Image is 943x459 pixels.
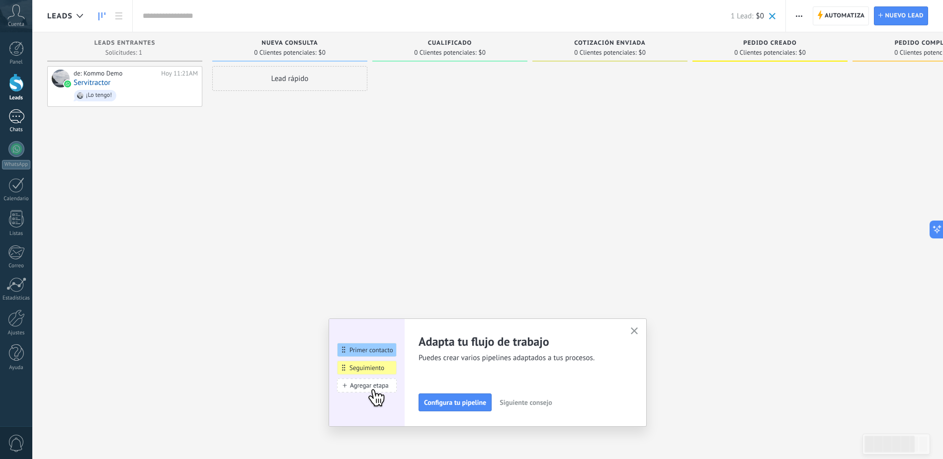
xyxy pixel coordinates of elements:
[2,127,31,133] div: Chats
[414,50,476,56] span: 0 Clientes potenciales:
[261,40,318,47] span: Nueva consulta
[697,40,843,48] div: Pedido creado
[93,6,110,26] a: Leads
[319,50,326,56] span: $0
[419,334,618,349] h2: Adapta tu flujo de trabajo
[428,40,472,47] span: Cualificado
[424,399,486,406] span: Configura tu pipeline
[212,66,367,91] div: Lead rápido
[94,40,156,47] span: Leads Entrantes
[639,50,646,56] span: $0
[743,40,796,47] span: Pedido creado
[419,353,618,363] span: Puedes crear varios pipelines adaptados a tus procesos.
[479,50,486,56] span: $0
[74,78,110,87] a: Servitractor
[574,50,636,56] span: 0 Clientes potenciales:
[2,160,30,169] div: WhatsApp
[86,92,112,99] div: ¡Lo tengo!
[74,70,158,77] div: de: Kommo Demo
[8,21,24,28] span: Cuenta
[217,40,362,48] div: Nueva consulta
[64,80,71,87] img: waba.svg
[105,50,142,56] span: Solicitudes: 1
[2,365,31,371] div: Ayuda
[110,6,127,26] a: Lista
[377,40,522,48] div: Cualificado
[495,395,556,410] button: Siguiente consejo
[500,399,552,406] span: Siguiente consejo
[161,70,198,77] div: Hoy 11:21AM
[825,7,865,25] span: Automatiza
[2,196,31,202] div: Calendario
[813,6,869,25] a: Automatiza
[734,50,796,56] span: 0 Clientes potenciales:
[2,330,31,336] div: Ajustes
[2,263,31,269] div: Correo
[731,11,753,21] span: 1 Lead:
[254,50,316,56] span: 0 Clientes potenciales:
[537,40,683,48] div: Cotización enviada
[2,95,31,101] div: Leads
[419,393,492,411] button: Configura tu pipeline
[885,7,924,25] span: Nuevo lead
[756,11,764,21] span: $0
[799,50,806,56] span: $0
[52,40,197,48] div: Leads Entrantes
[792,6,806,25] button: Más
[2,59,31,66] div: Panel
[874,6,928,25] a: Nuevo lead
[2,230,31,237] div: Listas
[52,70,70,87] div: Servitractor
[574,40,646,47] span: Cotización enviada
[2,295,31,302] div: Estadísticas
[47,11,73,21] span: Leads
